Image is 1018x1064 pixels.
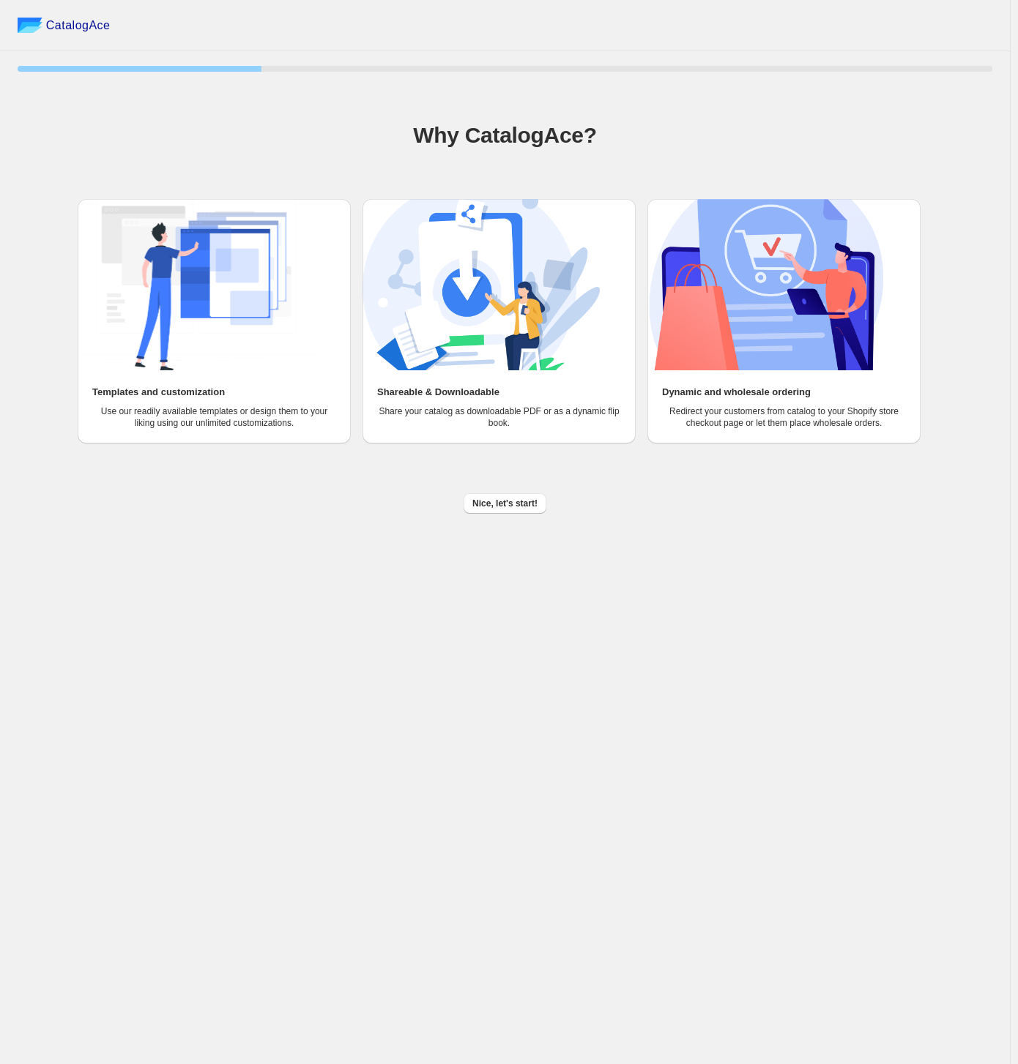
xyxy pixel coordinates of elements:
[472,498,538,509] span: Nice, let's start!
[377,405,621,429] p: Share your catalog as downloadable PDF or as a dynamic flip book.
[46,18,111,33] span: CatalogAce
[377,385,499,400] h2: Shareable & Downloadable
[363,199,600,370] img: Shareable & Downloadable
[647,199,885,370] img: Dynamic and wholesale ordering
[78,199,315,370] img: Templates and customization
[662,405,906,429] p: Redirect your customers from catalog to your Shopify store checkout page or let them place wholes...
[18,18,42,33] img: catalog ace
[92,405,336,429] p: Use our readily available templates or design them to your liking using our unlimited customizati...
[92,385,225,400] h2: Templates and customization
[18,121,992,150] h1: Why CatalogAce?
[662,385,811,400] h2: Dynamic and wholesale ordering
[464,493,546,514] button: Nice, let's start!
